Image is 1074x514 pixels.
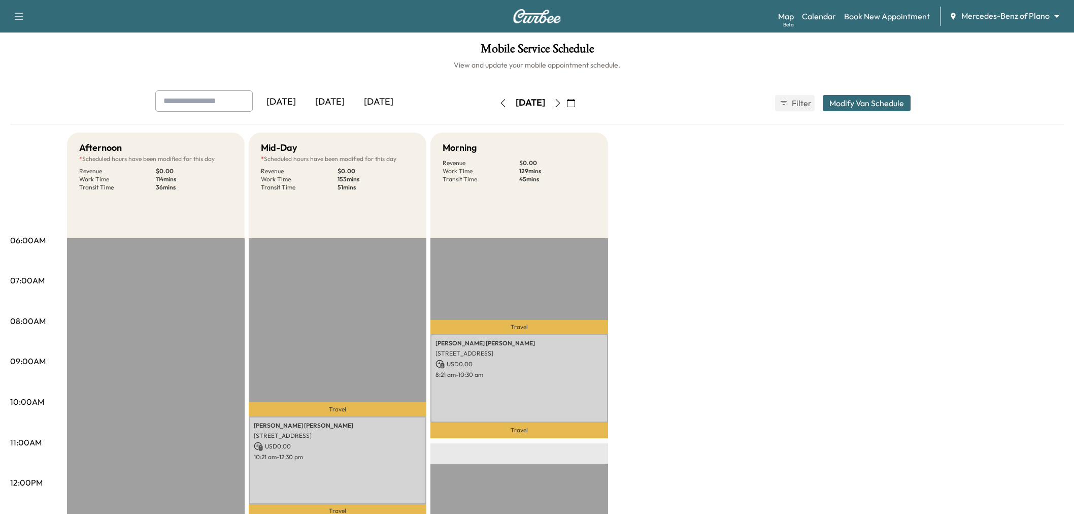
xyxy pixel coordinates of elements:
[10,60,1064,70] h6: View and update your mobile appointment schedule.
[338,183,414,191] p: 51 mins
[435,360,603,369] p: USD 0.00
[823,95,911,111] button: Modify Van Schedule
[249,402,426,416] p: Travel
[783,21,794,28] div: Beta
[513,9,561,23] img: Curbee Logo
[435,349,603,358] p: [STREET_ADDRESS]
[261,175,338,183] p: Work Time
[10,476,43,489] p: 12:00PM
[254,453,421,461] p: 10:21 am - 12:30 pm
[519,175,596,183] p: 45 mins
[778,10,794,22] a: MapBeta
[261,141,297,155] h5: Mid-Day
[519,167,596,175] p: 129 mins
[261,155,414,163] p: Scheduled hours have been modified for this day
[254,432,421,440] p: [STREET_ADDRESS]
[775,95,815,111] button: Filter
[430,320,608,334] p: Travel
[156,167,232,175] p: $ 0.00
[443,141,477,155] h5: Morning
[306,90,354,114] div: [DATE]
[338,167,414,175] p: $ 0.00
[10,436,42,448] p: 11:00AM
[79,175,156,183] p: Work Time
[844,10,930,22] a: Book New Appointment
[961,10,1050,22] span: Mercedes-Benz of Plano
[802,10,836,22] a: Calendar
[79,141,122,155] h5: Afternoon
[254,422,421,430] p: [PERSON_NAME] [PERSON_NAME]
[10,234,46,246] p: 06:00AM
[430,423,608,438] p: Travel
[79,155,232,163] p: Scheduled hours have been modified for this day
[79,167,156,175] p: Revenue
[79,183,156,191] p: Transit Time
[792,97,810,109] span: Filter
[10,355,46,367] p: 09:00AM
[519,159,596,167] p: $ 0.00
[443,175,519,183] p: Transit Time
[10,315,46,327] p: 08:00AM
[254,442,421,451] p: USD 0.00
[156,183,232,191] p: 36 mins
[257,90,306,114] div: [DATE]
[443,159,519,167] p: Revenue
[516,97,545,109] div: [DATE]
[10,274,45,286] p: 07:00AM
[10,43,1064,60] h1: Mobile Service Schedule
[10,396,44,408] p: 10:00AM
[435,339,603,347] p: [PERSON_NAME] [PERSON_NAME]
[156,175,232,183] p: 114 mins
[443,167,519,175] p: Work Time
[435,371,603,379] p: 8:21 am - 10:30 am
[354,90,403,114] div: [DATE]
[261,167,338,175] p: Revenue
[261,183,338,191] p: Transit Time
[338,175,414,183] p: 153 mins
